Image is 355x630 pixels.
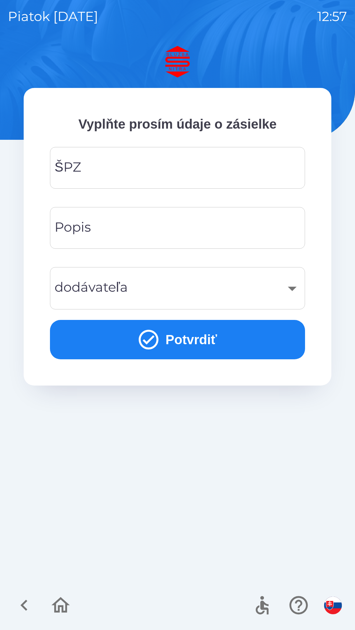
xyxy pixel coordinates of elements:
[317,7,347,26] p: 12:57
[50,114,305,134] p: Vyplňte prosím údaje o zásielke
[324,597,342,614] img: sk flag
[8,7,98,26] p: piatok [DATE]
[24,46,331,77] img: Logo
[50,320,305,359] button: Potvrdiť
